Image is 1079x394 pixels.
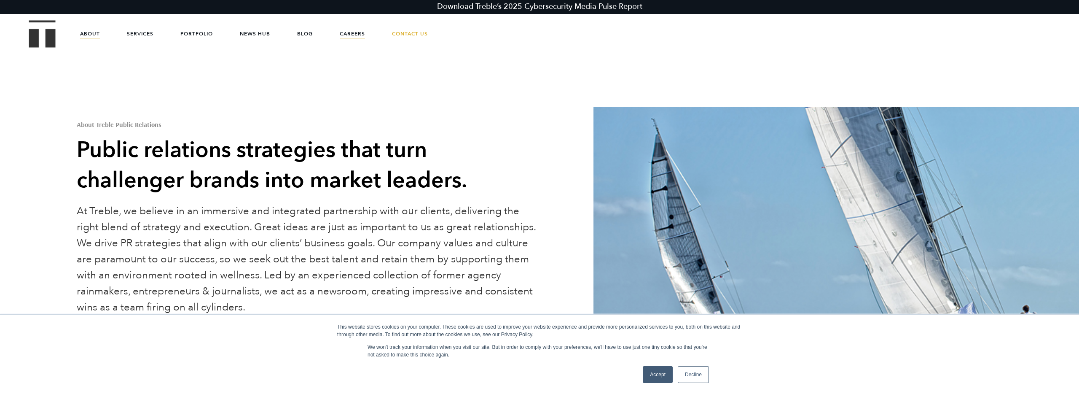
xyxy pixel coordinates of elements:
h1: About Treble Public Relations [77,121,537,128]
a: Services [127,21,153,46]
a: Portfolio [180,21,213,46]
a: Contact Us [392,21,428,46]
img: Treble logo [29,20,56,47]
p: We won't track your information when you visit our site. But in order to comply with your prefere... [368,343,711,359]
a: Blog [297,21,313,46]
p: At Treble, we believe in an immersive and integrated partnership with our clients, delivering the... [77,203,537,316]
a: Decline [678,366,709,383]
a: Accept [643,366,673,383]
div: This website stores cookies on your computer. These cookies are used to improve your website expe... [337,323,742,338]
a: Treble Homepage [30,21,55,47]
a: Careers [340,21,365,46]
a: About [80,21,100,46]
a: News Hub [240,21,270,46]
h2: Public relations strategies that turn challenger brands into market leaders. [77,135,537,196]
